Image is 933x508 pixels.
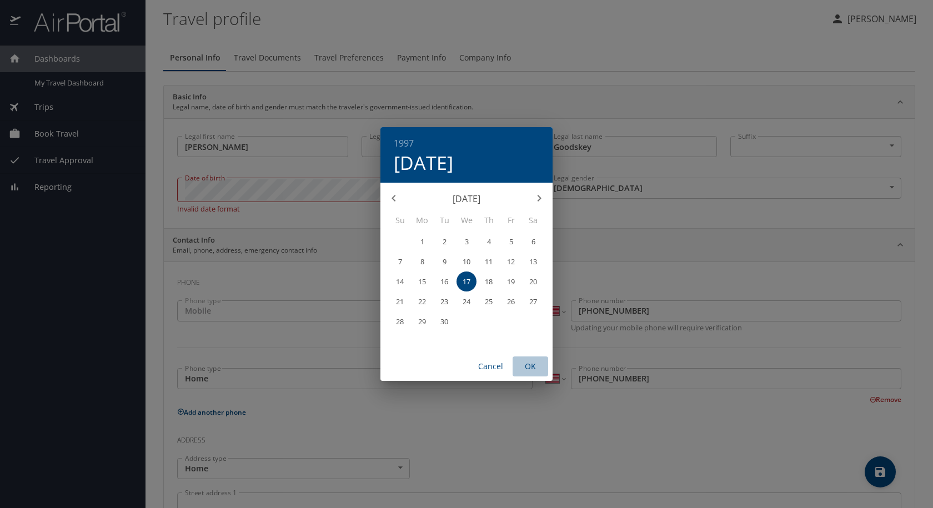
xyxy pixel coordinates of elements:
[523,214,543,227] span: Sa
[479,232,499,252] button: 4
[463,298,470,305] p: 24
[457,214,476,227] span: We
[463,258,470,265] p: 10
[479,214,499,227] span: Th
[485,258,493,265] p: 11
[418,278,426,285] p: 15
[443,238,447,245] p: 2
[396,318,404,325] p: 28
[523,271,543,291] button: 20
[529,278,537,285] p: 20
[390,214,410,227] span: Su
[420,258,424,265] p: 8
[477,360,504,374] span: Cancel
[412,271,432,291] button: 15
[396,298,404,305] p: 21
[420,238,424,245] p: 1
[517,360,544,374] span: OK
[479,271,499,291] button: 18
[485,298,493,305] p: 25
[501,291,521,311] button: 26
[390,271,410,291] button: 14
[434,214,454,227] span: Tu
[509,238,513,245] p: 5
[440,278,448,285] p: 16
[418,298,426,305] p: 22
[412,214,432,227] span: Mo
[390,291,410,311] button: 21
[523,291,543,311] button: 27
[501,214,521,227] span: Fr
[412,291,432,311] button: 22
[412,232,432,252] button: 1
[418,318,426,325] p: 29
[457,271,476,291] button: 17
[434,252,454,271] button: 9
[529,258,537,265] p: 13
[440,318,448,325] p: 30
[457,291,476,311] button: 24
[485,278,493,285] p: 18
[394,151,453,174] button: [DATE]
[412,311,432,331] button: 29
[396,278,404,285] p: 14
[507,298,515,305] p: 26
[434,271,454,291] button: 16
[513,356,548,377] button: OK
[501,271,521,291] button: 19
[507,278,515,285] p: 19
[434,232,454,252] button: 2
[407,192,526,205] p: [DATE]
[434,291,454,311] button: 23
[473,356,508,377] button: Cancel
[394,135,414,151] button: 1997
[398,258,402,265] p: 7
[523,252,543,271] button: 13
[501,252,521,271] button: 12
[390,252,410,271] button: 7
[390,311,410,331] button: 28
[507,258,515,265] p: 12
[440,298,448,305] p: 23
[529,298,537,305] p: 27
[465,238,469,245] p: 3
[479,291,499,311] button: 25
[531,238,535,245] p: 6
[479,252,499,271] button: 11
[457,232,476,252] button: 3
[443,258,447,265] p: 9
[523,232,543,252] button: 6
[434,311,454,331] button: 30
[412,252,432,271] button: 8
[501,232,521,252] button: 5
[463,278,470,285] p: 17
[487,238,491,245] p: 4
[457,252,476,271] button: 10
